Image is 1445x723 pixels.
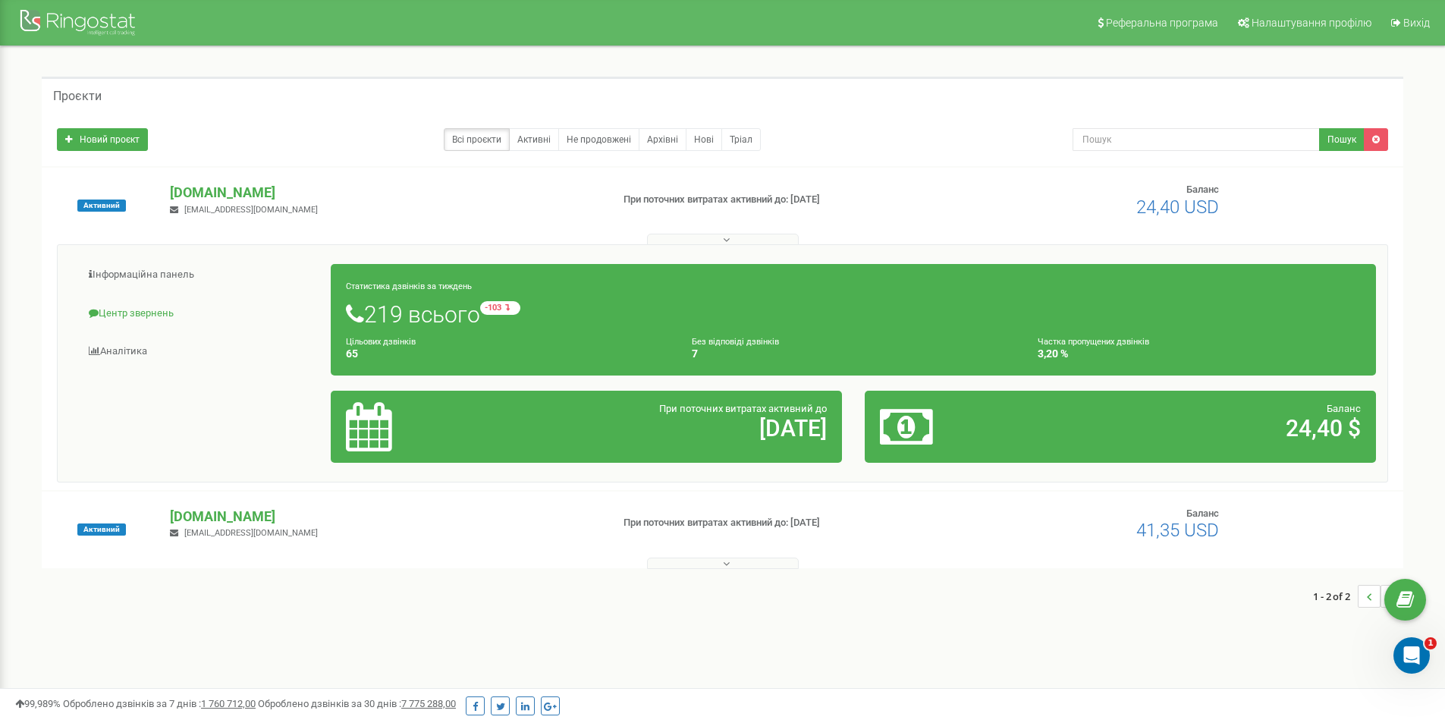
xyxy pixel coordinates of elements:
[1186,184,1219,195] span: Баланс
[1038,337,1149,347] small: Частка пропущених дзвінків
[514,416,827,441] h2: [DATE]
[69,295,331,332] a: Центр звернень
[558,128,639,151] a: Не продовжені
[170,507,598,527] p: [DOMAIN_NAME]
[1425,637,1437,649] span: 1
[444,128,510,151] a: Всі проєкти
[170,183,598,203] p: [DOMAIN_NAME]
[15,698,61,709] span: 99,989%
[1403,17,1430,29] span: Вихід
[509,128,559,151] a: Активні
[346,337,416,347] small: Цільових дзвінків
[184,205,318,215] span: [EMAIL_ADDRESS][DOMAIN_NAME]
[69,333,331,370] a: Аналiтика
[258,698,456,709] span: Оброблено дзвінків за 30 днів :
[624,516,939,530] p: При поточних витратах активний до: [DATE]
[69,256,331,294] a: Інформаційна панель
[692,337,779,347] small: Без відповіді дзвінків
[346,301,1361,327] h1: 219 всього
[57,128,148,151] a: Новий проєкт
[346,281,472,291] small: Статистика дзвінків за тиждень
[659,403,827,414] span: При поточних витратах активний до
[77,200,126,212] span: Активний
[1313,585,1358,608] span: 1 - 2 of 2
[721,128,761,151] a: Тріал
[1073,128,1320,151] input: Пошук
[63,698,256,709] span: Оброблено дзвінків за 7 днів :
[53,90,102,103] h5: Проєкти
[1319,128,1365,151] button: Пошук
[1313,570,1403,623] nav: ...
[1136,196,1219,218] span: 24,40 USD
[480,301,520,315] small: -103
[201,698,256,709] u: 1 760 712,00
[1048,416,1361,441] h2: 24,40 $
[686,128,722,151] a: Нові
[1136,520,1219,541] span: 41,35 USD
[346,348,669,360] h4: 65
[692,348,1015,360] h4: 7
[1327,403,1361,414] span: Баланс
[624,193,939,207] p: При поточних витратах активний до: [DATE]
[639,128,686,151] a: Архівні
[1106,17,1218,29] span: Реферальна програма
[184,528,318,538] span: [EMAIL_ADDRESS][DOMAIN_NAME]
[77,523,126,536] span: Активний
[1038,348,1361,360] h4: 3,20 %
[1393,637,1430,674] iframe: Intercom live chat
[401,698,456,709] u: 7 775 288,00
[1252,17,1371,29] span: Налаштування профілю
[1186,508,1219,519] span: Баланс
